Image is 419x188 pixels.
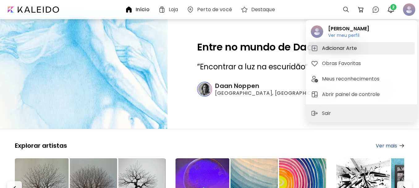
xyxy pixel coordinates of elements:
h5: Obras Favoritas [322,60,363,67]
img: tab [311,91,318,98]
button: tabObras Favoritas [308,57,415,70]
button: sign-outSair [308,107,336,120]
button: tabMeus reconhecimentos [308,73,415,85]
p: Sair [322,110,333,117]
img: sign-out [311,110,318,117]
img: tab [311,60,318,67]
img: tab [311,75,318,83]
button: tabAdicionar Arte [308,42,415,55]
button: tabAbrir painel de controle [308,88,415,101]
h6: Ver meu perfil [328,33,369,38]
h5: Meus reconhecimentos [322,75,381,83]
img: tab [311,45,318,52]
h5: Adicionar Arte [322,45,359,52]
h2: [PERSON_NAME] [328,25,369,33]
h5: Abrir painel de controle [322,91,382,98]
